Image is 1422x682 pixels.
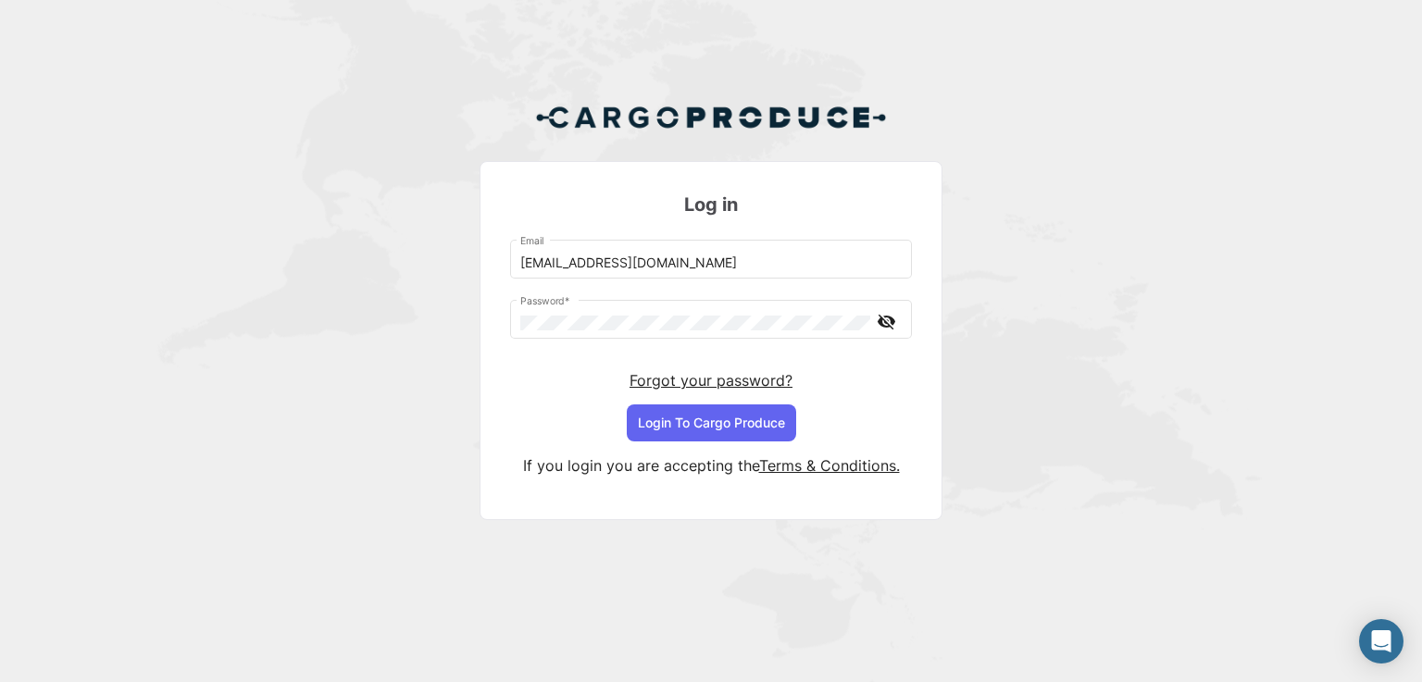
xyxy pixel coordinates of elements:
[759,456,900,475] a: Terms & Conditions.
[510,192,912,217] h3: Log in
[535,95,887,140] img: Cargo Produce Logo
[523,456,759,475] span: If you login you are accepting the
[627,404,796,441] button: Login To Cargo Produce
[630,371,792,390] a: Forgot your password?
[520,255,903,271] input: Email
[875,310,897,333] mat-icon: visibility_off
[1359,619,1403,663] div: Abrir Intercom Messenger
